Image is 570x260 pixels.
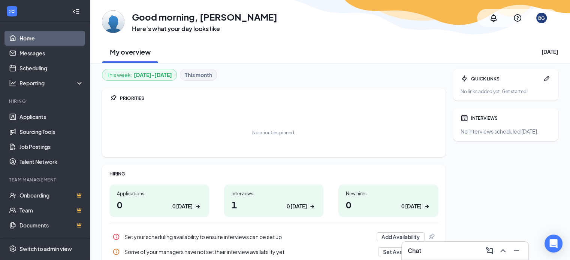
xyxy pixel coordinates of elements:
[428,233,435,241] svg: Pin
[117,198,202,211] h1: 0
[109,94,117,102] svg: Pin
[185,71,212,79] b: This month
[109,229,438,244] a: InfoSet your scheduling availability to ensure interviews can be set upAdd AvailabilityPin
[545,235,563,253] div: Open Intercom Messenger
[513,13,522,22] svg: QuestionInfo
[19,139,84,154] a: Job Postings
[132,25,277,33] h3: Here’s what your day looks like
[461,75,468,82] svg: Bolt
[19,233,84,248] a: SurveysCrown
[132,10,277,23] h1: Good morning, [PERSON_NAME]
[109,171,438,177] div: HIRING
[483,245,495,257] button: ComposeMessage
[9,98,82,104] div: Hiring
[471,115,551,121] div: INTERVIEWS
[232,198,316,211] h1: 1
[19,79,84,87] div: Reporting
[102,10,124,33] img: Bryant GM
[461,128,551,135] div: No interviews scheduled [DATE].
[401,202,422,210] div: 0 [DATE]
[224,184,324,217] a: Interviews10 [DATE]ArrowRight
[109,244,438,259] div: Some of your managers have not set their interview availability yet
[461,114,468,122] svg: Calendar
[538,15,545,21] div: BG
[512,246,521,255] svg: Minimize
[120,95,438,101] div: PRIORITIES
[19,218,84,233] a: DocumentsCrown
[252,129,295,136] div: No priorities pinned.
[19,154,84,169] a: Talent Network
[461,88,551,95] div: No links added yet. Get started!
[423,203,431,210] svg: ArrowRight
[19,245,72,253] div: Switch to admin view
[124,233,372,241] div: Set your scheduling availability to ensure interviews can be set up
[109,184,209,217] a: Applications00 [DATE]ArrowRight
[408,247,421,255] h3: Chat
[543,75,551,82] svg: Pen
[287,202,307,210] div: 0 [DATE]
[19,188,84,203] a: OnboardingCrown
[19,124,84,139] a: Sourcing Tools
[72,8,80,15] svg: Collapse
[109,244,438,259] a: InfoSome of your managers have not set their interview availability yetSet AvailabilityPin
[194,203,202,210] svg: ArrowRight
[110,47,151,56] h2: My overview
[19,31,84,46] a: Home
[542,48,558,55] div: [DATE]
[377,232,425,241] button: Add Availability
[497,245,509,257] button: ChevronUp
[510,245,522,257] button: Minimize
[498,246,507,255] svg: ChevronUp
[471,76,540,82] div: QUICK LINKS
[19,61,84,76] a: Scheduling
[124,248,374,256] div: Some of your managers have not set their interview availability yet
[109,229,438,244] div: Set your scheduling availability to ensure interviews can be set up
[112,248,120,256] svg: Info
[117,190,202,197] div: Applications
[112,233,120,241] svg: Info
[378,247,425,256] button: Set Availability
[107,71,172,79] div: This week :
[489,13,498,22] svg: Notifications
[9,79,16,87] svg: Analysis
[172,202,193,210] div: 0 [DATE]
[9,177,82,183] div: Team Management
[19,46,84,61] a: Messages
[232,190,316,197] div: Interviews
[485,246,494,255] svg: ComposeMessage
[19,109,84,124] a: Applicants
[308,203,316,210] svg: ArrowRight
[346,190,431,197] div: New hires
[338,184,438,217] a: New hires00 [DATE]ArrowRight
[19,203,84,218] a: TeamCrown
[134,71,172,79] b: [DATE] - [DATE]
[9,245,16,253] svg: Settings
[346,198,431,211] h1: 0
[8,7,16,15] svg: WorkstreamLogo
